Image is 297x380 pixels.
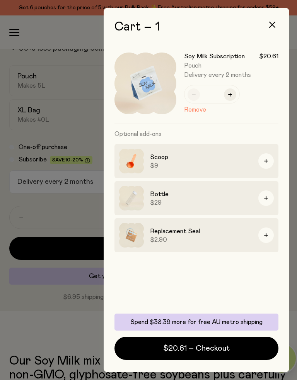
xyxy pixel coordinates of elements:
p: Spend $38.39 more for free AU metro shipping [119,318,274,326]
span: Pouch [184,63,201,69]
span: $20.61 – Checkout [163,343,230,354]
h3: Bottle [150,190,252,199]
button: $20.61 – Checkout [114,337,278,360]
span: $29 [150,199,252,207]
h2: Cart – 1 [114,20,278,34]
h3: Soy Milk Subscription [184,53,245,60]
h3: Optional add-ons [114,124,278,144]
span: $2.90 [150,236,252,244]
button: Remove [184,105,206,114]
h3: Scoop [150,153,252,162]
span: Delivery every 2 months [184,71,278,79]
h3: Replacement Seal [150,227,252,236]
span: $9 [150,162,252,170]
span: $20.61 [259,53,278,60]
